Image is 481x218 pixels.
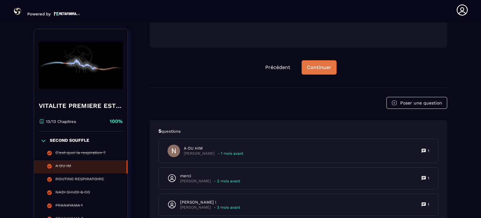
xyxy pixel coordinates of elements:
[214,205,240,210] p: - 3 mois avant
[46,119,76,124] p: 13/13 Chapitres
[428,148,429,153] p: 1
[55,163,71,170] div: A OU IM
[180,179,211,183] p: [PERSON_NAME]
[55,150,106,157] div: C'est quoi la respiration ?
[50,138,89,144] p: SECOND SOUFFLE
[180,199,240,205] p: [PERSON_NAME] !
[214,179,240,183] p: - 2 mois avant
[55,190,90,197] div: NADI SHUDI & CO
[307,64,331,71] div: Continuer
[158,128,438,135] p: 5
[161,129,181,134] span: questions
[218,151,243,156] p: - 1 mois avant
[180,205,211,210] p: [PERSON_NAME]
[180,173,240,179] p: merci
[302,60,337,75] button: Continuer
[428,176,429,181] p: 1
[110,118,123,125] p: 100%
[55,177,104,183] div: ROUTINE RESPIRATOIRE
[13,6,23,16] img: logo-branding
[260,61,295,74] button: Précédent
[54,11,80,16] img: logo
[27,12,51,16] p: Powered by
[55,203,83,210] div: PRANAYAMA 1
[184,151,215,156] p: [PERSON_NAME]
[39,34,123,97] img: banner
[386,97,447,109] button: Poser une question
[39,101,123,110] h4: VITALITE PREMIERE ESTRELLA
[184,146,243,151] p: A OU HIM
[428,202,429,207] p: 1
